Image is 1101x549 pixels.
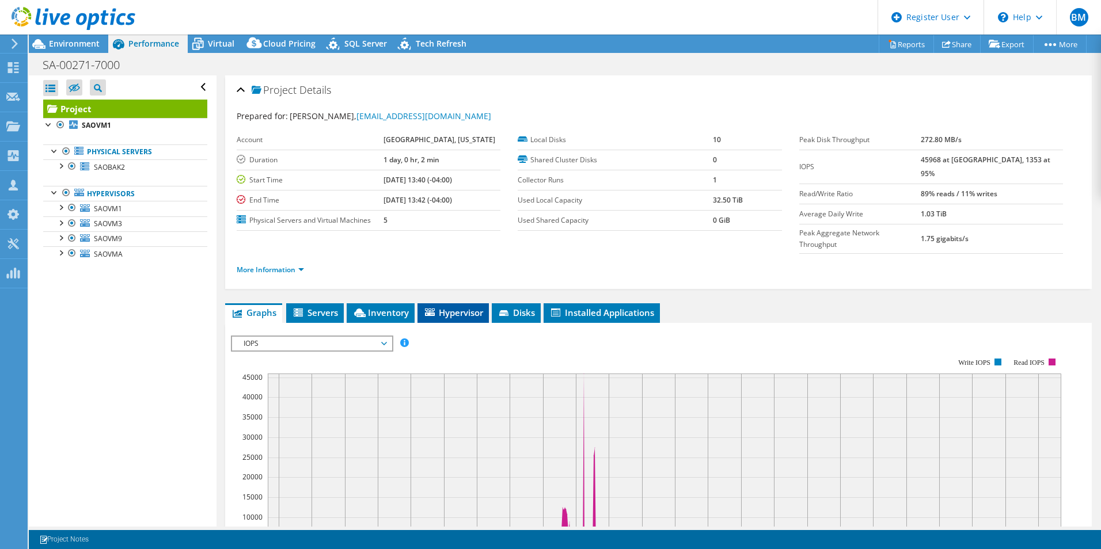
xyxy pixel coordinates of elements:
label: Used Shared Capacity [518,215,713,226]
span: SQL Server [344,38,387,49]
span: SAOVM3 [94,219,122,228]
label: Used Local Capacity [518,195,713,206]
label: Account [237,134,384,146]
label: IOPS [799,161,921,173]
span: SAOBAK2 [94,162,125,172]
label: Peak Aggregate Network Throughput [799,227,921,250]
a: Hypervisors [43,186,207,201]
span: Servers [292,307,338,318]
label: Local Disks [518,134,713,146]
label: End Time [237,195,384,206]
span: Details [299,83,331,97]
label: Average Daily Write [799,208,921,220]
b: 89% reads / 11% writes [921,189,997,199]
a: Export [980,35,1034,53]
span: Disks [498,307,535,318]
span: [PERSON_NAME], [290,110,491,121]
b: 5 [384,215,388,225]
label: Peak Disk Throughput [799,134,921,146]
text: 15000 [242,492,263,502]
label: Duration [237,154,384,166]
span: Environment [49,38,100,49]
label: Start Time [237,174,384,186]
a: SAOVM1 [43,201,207,216]
a: SAOVMA [43,246,207,261]
a: SAOVM1 [43,118,207,133]
label: Prepared for: [237,110,288,121]
span: SAOVMA [94,249,123,259]
text: 25000 [242,452,263,462]
text: 30000 [242,432,263,442]
span: BM [1070,8,1088,26]
b: 10 [713,135,721,144]
span: IOPS [238,337,386,350]
b: SAOVM1 [82,120,111,130]
span: Cloud Pricing [263,38,316,49]
text: 20000 [242,472,263,482]
b: 1 [713,175,717,185]
a: Physical Servers [43,144,207,159]
b: 0 GiB [713,215,730,225]
b: [DATE] 13:42 (-04:00) [384,195,452,205]
label: Physical Servers and Virtual Machines [237,215,384,226]
span: Installed Applications [549,307,654,318]
text: 40000 [242,392,263,402]
a: Project Notes [31,532,97,547]
span: Graphs [231,307,276,318]
a: More Information [237,265,304,274]
b: 45968 at [GEOGRAPHIC_DATA], 1353 at 95% [921,155,1050,178]
label: Collector Runs [518,174,713,186]
span: Inventory [352,307,409,318]
span: SAOVM9 [94,234,122,243]
text: 10000 [242,512,263,522]
b: 1.75 gigabits/s [921,234,969,243]
a: Project [43,100,207,118]
b: 272.80 MB/s [921,135,962,144]
svg: \n [998,12,1008,22]
b: [DATE] 13:40 (-04:00) [384,175,452,185]
b: 32.50 TiB [713,195,743,205]
span: Virtual [208,38,234,49]
b: 1.03 TiB [921,209,947,219]
a: More [1033,35,1087,53]
a: SAOVM3 [43,216,207,231]
a: SAOBAK2 [43,159,207,174]
a: Reports [879,35,934,53]
span: Tech Refresh [416,38,466,49]
b: [GEOGRAPHIC_DATA], [US_STATE] [384,135,495,144]
text: 35000 [242,412,263,422]
text: Read IOPS [1013,359,1045,367]
a: SAOVM9 [43,231,207,246]
b: 0 [713,155,717,165]
span: Hypervisor [423,307,483,318]
span: Performance [128,38,179,49]
text: Write IOPS [958,359,990,367]
label: Shared Cluster Disks [518,154,713,166]
span: SAOVM1 [94,204,122,213]
a: [EMAIL_ADDRESS][DOMAIN_NAME] [356,110,491,121]
b: 1 day, 0 hr, 2 min [384,155,439,165]
h1: SA-00271-7000 [37,59,138,71]
text: 45000 [242,372,263,382]
label: Read/Write Ratio [799,188,921,200]
span: Project [252,85,297,96]
a: Share [933,35,981,53]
